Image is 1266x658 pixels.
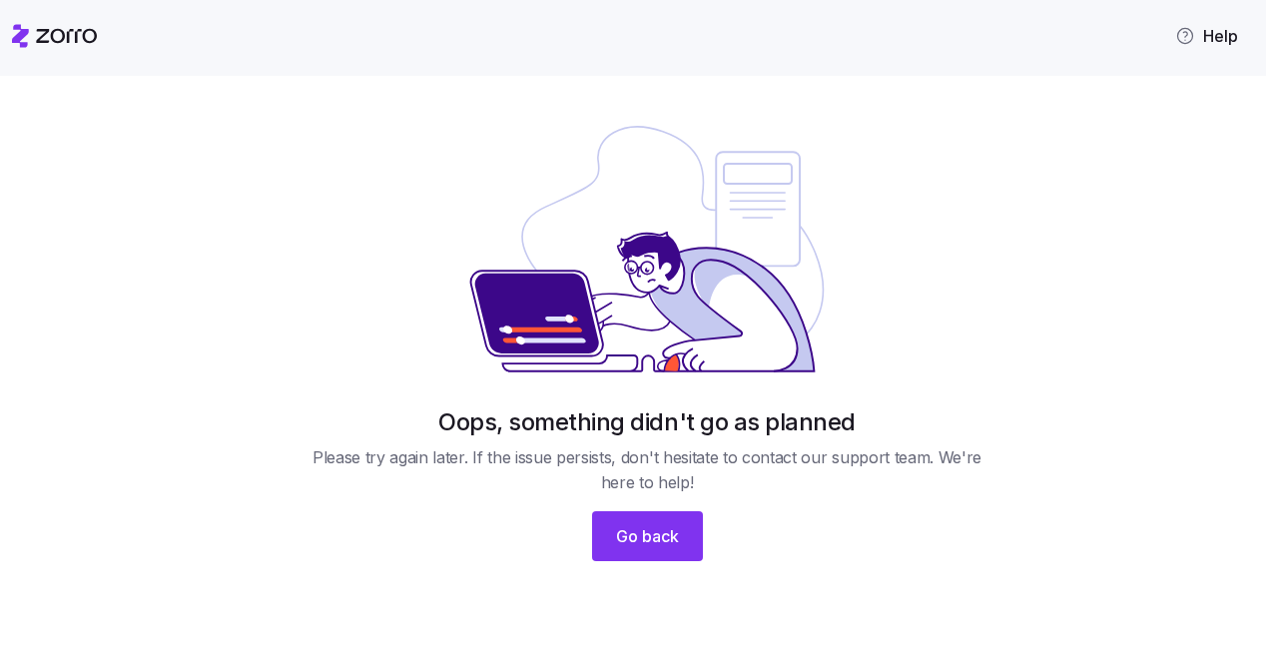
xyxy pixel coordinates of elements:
h1: Oops, something didn't go as planned [438,406,856,437]
span: Go back [616,524,679,548]
span: Please try again later. If the issue persists, don't hesitate to contact our support team. We're ... [304,445,990,495]
span: Help [1175,24,1238,48]
button: Help [1159,16,1254,56]
button: Go back [592,511,703,561]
